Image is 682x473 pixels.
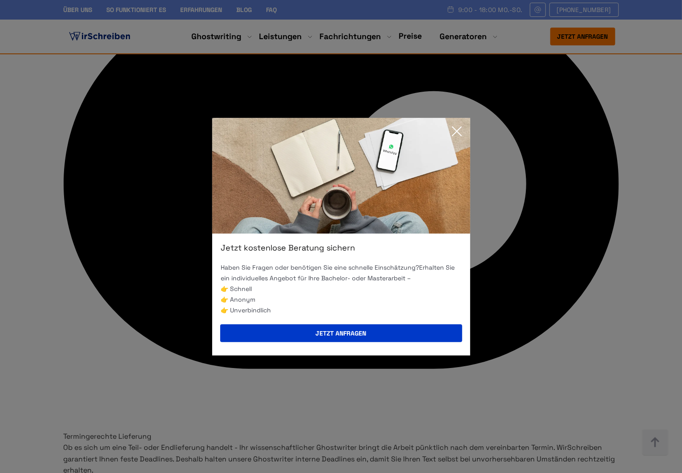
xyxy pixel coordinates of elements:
[221,305,461,315] li: 👉 Unverbindlich
[221,294,461,305] li: 👉 Anonym
[212,243,470,253] div: Jetzt kostenlose Beratung sichern
[212,118,470,234] img: exit
[221,283,461,294] li: 👉 Schnell
[220,324,462,342] button: Jetzt anfragen
[221,262,461,283] p: Haben Sie Fragen oder benötigen Sie eine schnelle Einschätzung? Erhalten Sie ein individuelles An...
